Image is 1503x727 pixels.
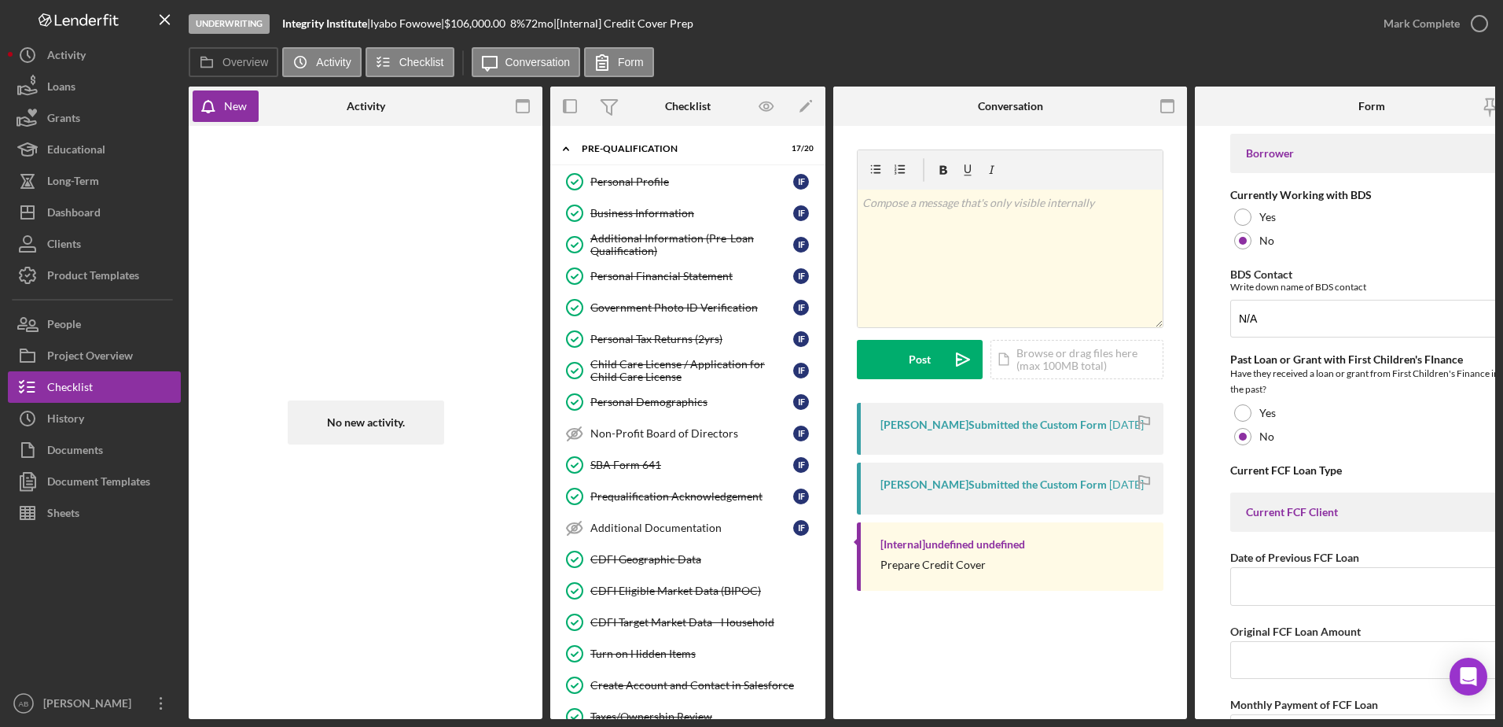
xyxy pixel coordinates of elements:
div: Prepare Credit Cover [880,559,986,571]
a: SBA Form 641IF [558,449,818,481]
button: Checklist [366,47,454,77]
label: Conversation [505,56,571,68]
button: Grants [8,102,181,134]
div: Personal Financial Statement [590,270,793,282]
div: I F [793,205,809,221]
div: Mark Complete [1384,8,1460,39]
time: 2025-08-05 16:22 [1109,478,1144,491]
div: Business Information [590,207,793,220]
div: I F [793,426,809,441]
div: CDFI Geographic Data [590,553,817,566]
button: People [8,308,181,340]
a: Personal Tax Returns (2yrs)IF [558,323,818,355]
button: Sheets [8,497,181,529]
button: Overview [189,47,278,77]
a: Personal DemographicsIF [558,386,818,418]
button: Conversation [472,47,581,77]
div: Checklist [665,100,711,113]
button: History [8,403,181,434]
button: Mark Complete [1368,8,1495,39]
div: [PERSON_NAME] Submitted the Custom Form [880,419,1107,431]
button: Educational [8,134,181,165]
div: Prequalification Acknowledgement [590,490,793,503]
div: I F [793,300,809,316]
div: Iyabo Fowowe | [370,17,444,30]
label: Yes [1259,407,1276,419]
a: Prequalification AcknowledgementIF [558,481,818,512]
div: Post [909,340,931,379]
div: I F [793,237,809,253]
button: Product Templates [8,260,181,291]
div: | [Internal] Credit Cover Prep [553,17,693,30]
a: Child Care License / Application for Child Care LicenseIF [558,355,818,386]
div: CDFI Eligible Market Data (BIPOC) [590,585,817,597]
div: Current FCF Client [1246,506,1497,518]
div: No new activity. [288,400,444,445]
div: Project Overview [47,340,133,375]
div: Additional Information (Pre-Loan Qualification) [590,232,793,257]
a: Government Photo ID VerificationIF [558,292,818,323]
div: Conversation [978,100,1043,113]
button: Activity [282,47,361,77]
a: Loans [8,71,181,102]
div: 72 mo [525,17,553,30]
label: Overview [222,56,268,68]
div: Long-Term [47,165,99,201]
div: Clients [47,228,81,264]
div: Document Templates [47,466,150,501]
div: Grants [47,102,80,138]
div: I F [793,174,809,190]
button: Clients [8,228,181,260]
div: Checklist [47,371,93,407]
div: Educational [47,134,105,169]
div: [PERSON_NAME] [39,688,141,723]
div: Underwriting [189,14,270,34]
div: Personal Demographics [590,396,793,408]
div: I F [793,268,809,284]
a: Personal Financial StatementIF [558,260,818,292]
div: Documents [47,434,103,470]
div: [PERSON_NAME] Submitted the Custom Form [880,478,1107,491]
a: Dashboard [8,197,181,228]
button: Long-Term [8,165,181,197]
a: Business InformationIF [558,197,818,229]
div: I F [793,489,809,504]
a: Activity [8,39,181,71]
div: Turn on Hidden Items [590,648,817,660]
label: Activity [316,56,351,68]
label: Original FCF Loan Amount [1230,625,1361,638]
div: I F [793,394,809,410]
div: I F [793,363,809,378]
text: AB [19,699,29,708]
div: $106,000.00 [444,17,510,30]
button: New [193,90,259,122]
button: Documents [8,434,181,466]
div: History [47,403,84,438]
b: Integrity Institute [282,17,367,30]
label: BDS Contact [1230,268,1292,281]
div: Government Photo ID Verification [590,301,793,314]
div: SBA Form 641 [590,459,793,471]
a: Additional Information (Pre-Loan Qualification)IF [558,229,818,260]
a: Project Overview [8,340,181,371]
a: Create Account and Contact in Salesforce [558,670,818,701]
div: Product Templates [47,260,139,295]
div: Loans [47,71,75,106]
div: Open Intercom Messenger [1450,658,1487,696]
div: I F [793,331,809,347]
div: Personal Profile [590,175,793,188]
div: CDFI Target Market Data - Household [590,616,817,629]
div: Pre-Qualification [582,144,774,153]
button: Post [857,340,983,379]
button: Document Templates [8,466,181,497]
div: I F [793,520,809,536]
label: Monthly Payment of FCF Loan [1230,698,1378,711]
div: Create Account and Contact in Salesforce [590,679,817,692]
